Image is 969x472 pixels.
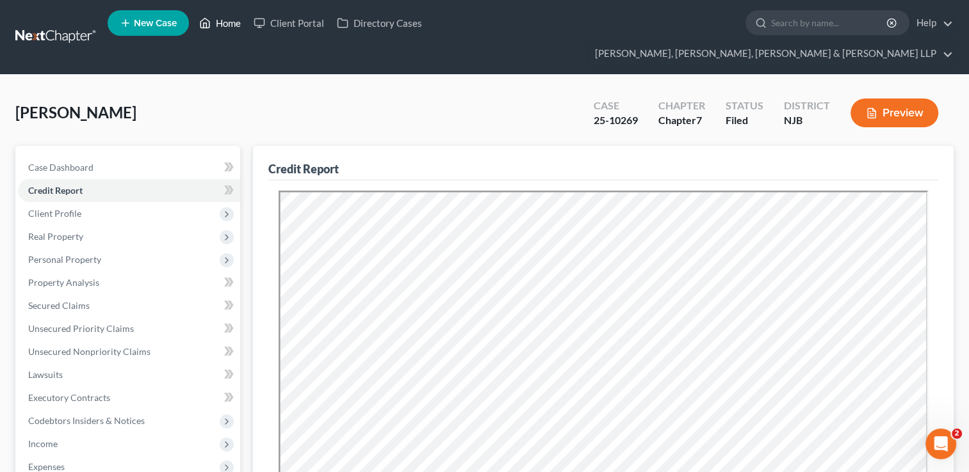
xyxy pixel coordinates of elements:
a: Home [193,12,247,35]
a: Unsecured Nonpriority Claims [18,340,240,363]
span: Property Analysis [28,277,99,288]
span: Client Profile [28,208,81,219]
button: Preview [851,98,938,127]
a: Help [910,12,953,35]
input: Search by name... [771,11,888,35]
span: Personal Property [28,254,101,265]
span: Unsecured Nonpriority Claims [28,346,151,357]
div: Credit Report [268,161,339,177]
a: Client Portal [247,12,330,35]
span: Unsecured Priority Claims [28,323,134,334]
a: Executory Contracts [18,386,240,409]
a: Property Analysis [18,271,240,294]
div: Chapter [658,98,705,113]
div: District [784,98,830,113]
span: New Case [134,19,177,28]
span: Income [28,438,58,449]
a: Lawsuits [18,363,240,386]
span: Expenses [28,461,65,472]
span: Executory Contracts [28,392,110,403]
span: 2 [952,429,962,439]
span: 7 [696,114,702,126]
div: Status [726,98,763,113]
a: Directory Cases [330,12,428,35]
span: [PERSON_NAME] [15,103,136,122]
div: NJB [784,113,830,128]
div: Filed [726,113,763,128]
span: Case Dashboard [28,162,94,173]
a: [PERSON_NAME], [PERSON_NAME], [PERSON_NAME] & [PERSON_NAME] LLP [589,42,953,65]
span: Secured Claims [28,300,90,311]
span: Lawsuits [28,369,63,380]
span: Codebtors Insiders & Notices [28,415,145,426]
span: Real Property [28,231,83,242]
div: Chapter [658,113,705,128]
a: Case Dashboard [18,156,240,179]
span: Credit Report [28,185,83,196]
a: Credit Report [18,179,240,202]
a: Secured Claims [18,294,240,317]
a: Unsecured Priority Claims [18,317,240,340]
iframe: Intercom live chat [925,429,956,459]
div: 25-10269 [594,113,638,128]
div: Case [594,98,638,113]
